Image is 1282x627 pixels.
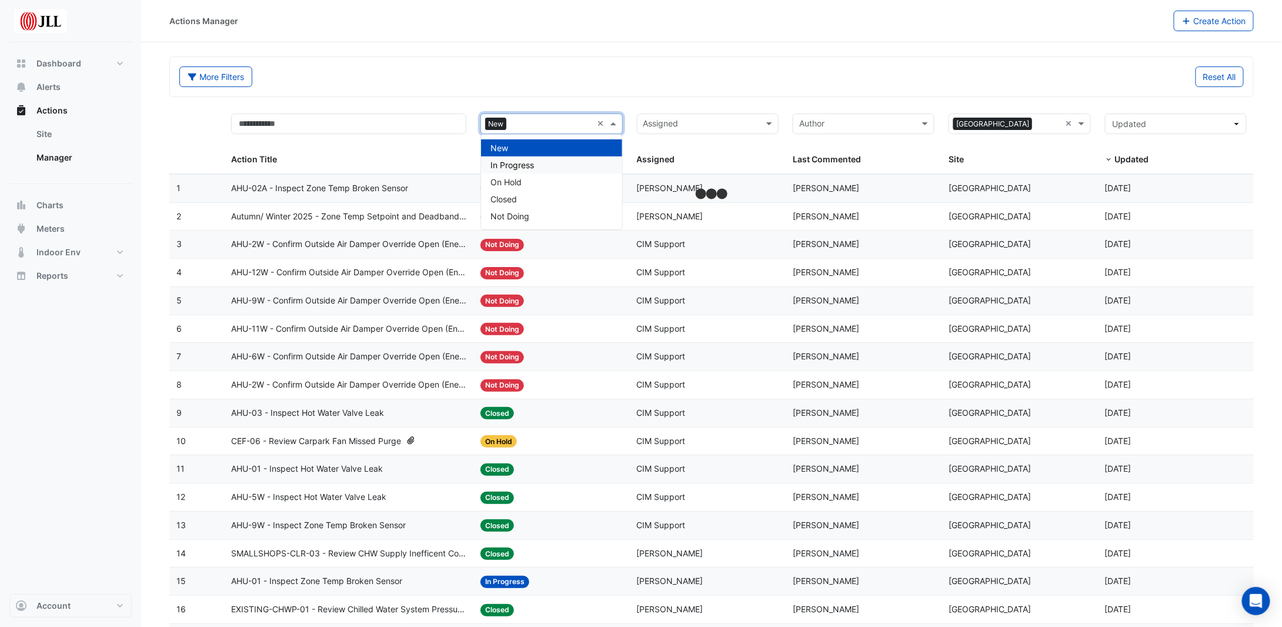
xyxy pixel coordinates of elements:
[953,118,1032,131] span: [GEOGRAPHIC_DATA]
[637,576,703,586] span: [PERSON_NAME]
[637,408,686,418] span: CIM Support
[231,210,467,224] span: Autumn/ Winter 2025 - Zone Temp Setpoint and Deadband Alignment [BEEP]
[637,379,686,389] span: CIM Support
[793,604,859,614] span: [PERSON_NAME]
[231,350,467,363] span: AHU-6W - Confirm Outside Air Damper Override Open (Energy Waste)
[231,406,384,420] span: AHU-03 - Inspect Hot Water Valve Leak
[1066,117,1076,131] span: Clear
[1105,436,1131,446] span: 2025-06-05T15:04:47.839
[637,295,686,305] span: CIM Support
[949,295,1031,305] span: [GEOGRAPHIC_DATA]
[176,267,182,277] span: 4
[9,75,132,99] button: Alerts
[949,408,1031,418] span: [GEOGRAPHIC_DATA]
[637,492,686,502] span: CIM Support
[1105,323,1131,333] span: 2025-06-05T16:30:53.164
[231,462,383,476] span: AHU-01 - Inspect Hot Water Valve Leak
[1105,492,1131,502] span: 2025-06-05T13:23:47.160
[793,211,859,221] span: [PERSON_NAME]
[169,15,238,27] div: Actions Manager
[949,379,1031,389] span: [GEOGRAPHIC_DATA]
[176,379,182,389] span: 8
[231,266,467,279] span: AHU-12W - Confirm Outside Air Damper Override Open (Energy Waste)
[480,492,514,504] span: Closed
[480,295,524,307] span: Not Doing
[176,520,186,530] span: 13
[490,194,517,204] span: Closed
[949,436,1031,446] span: [GEOGRAPHIC_DATA]
[480,239,524,251] span: Not Doing
[9,99,132,122] button: Actions
[480,604,514,616] span: Closed
[27,146,132,169] a: Manager
[15,105,27,116] app-icon: Actions
[15,81,27,93] app-icon: Alerts
[480,323,524,335] span: Not Doing
[949,351,1031,361] span: [GEOGRAPHIC_DATA]
[1113,119,1147,129] span: Updated
[637,154,675,164] span: Assigned
[176,436,186,446] span: 10
[36,600,71,612] span: Account
[231,575,402,588] span: AHU-01 - Inspect Zone Temp Broken Sensor
[1105,267,1131,277] span: 2025-06-05T16:31:12.523
[36,223,65,235] span: Meters
[231,154,277,164] span: Action Title
[9,594,132,618] button: Account
[9,241,132,264] button: Indoor Env
[1105,114,1247,134] button: Updated
[36,58,81,69] span: Dashboard
[9,122,132,174] div: Actions
[597,117,607,131] span: Clear
[15,58,27,69] app-icon: Dashboard
[480,134,622,230] ng-dropdown-panel: Options list
[949,211,1031,221] span: [GEOGRAPHIC_DATA]
[1174,11,1254,31] button: Create Action
[793,323,859,333] span: [PERSON_NAME]
[1105,239,1131,249] span: 2025-06-05T16:31:25.323
[793,520,859,530] span: [PERSON_NAME]
[480,407,514,419] span: Closed
[793,239,859,249] span: [PERSON_NAME]
[231,378,467,392] span: AHU-2W - Confirm Outside Air Damper Override Open (Energy Waste)
[949,520,1031,530] span: [GEOGRAPHIC_DATA]
[231,322,467,336] span: AHU-11W - Confirm Outside Air Damper Override Open (Energy Waste)
[793,295,859,305] span: [PERSON_NAME]
[793,379,859,389] span: [PERSON_NAME]
[1105,548,1131,558] span: 2025-06-04T21:02:34.047
[176,351,181,361] span: 7
[480,576,529,588] span: In Progress
[637,239,686,249] span: CIM Support
[480,267,524,279] span: Not Doing
[637,604,703,614] span: [PERSON_NAME]
[231,182,408,195] span: AHU-02A - Inspect Zone Temp Broken Sensor
[949,463,1031,473] span: [GEOGRAPHIC_DATA]
[1105,295,1131,305] span: 2025-06-05T16:31:02.748
[1105,520,1131,530] span: 2025-06-05T10:56:08.186
[1105,351,1131,361] span: 2025-06-05T16:30:28.227
[949,548,1031,558] span: [GEOGRAPHIC_DATA]
[176,548,186,558] span: 14
[36,270,68,282] span: Reports
[637,351,686,361] span: CIM Support
[1105,183,1131,193] span: 2025-07-28T13:47:27.133
[793,183,859,193] span: [PERSON_NAME]
[36,246,81,258] span: Indoor Env
[1196,66,1244,87] button: Reset All
[179,66,252,87] button: More Filters
[15,199,27,211] app-icon: Charts
[480,463,514,476] span: Closed
[15,223,27,235] app-icon: Meters
[480,548,514,560] span: Closed
[490,160,534,170] span: In Progress
[480,519,514,532] span: Closed
[27,122,132,146] a: Site
[949,576,1031,586] span: [GEOGRAPHIC_DATA]
[176,295,182,305] span: 5
[793,436,859,446] span: [PERSON_NAME]
[793,492,859,502] span: [PERSON_NAME]
[480,379,524,392] span: Not Doing
[637,211,703,221] span: [PERSON_NAME]
[1105,379,1131,389] span: 2025-06-05T16:30:22.351
[9,217,132,241] button: Meters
